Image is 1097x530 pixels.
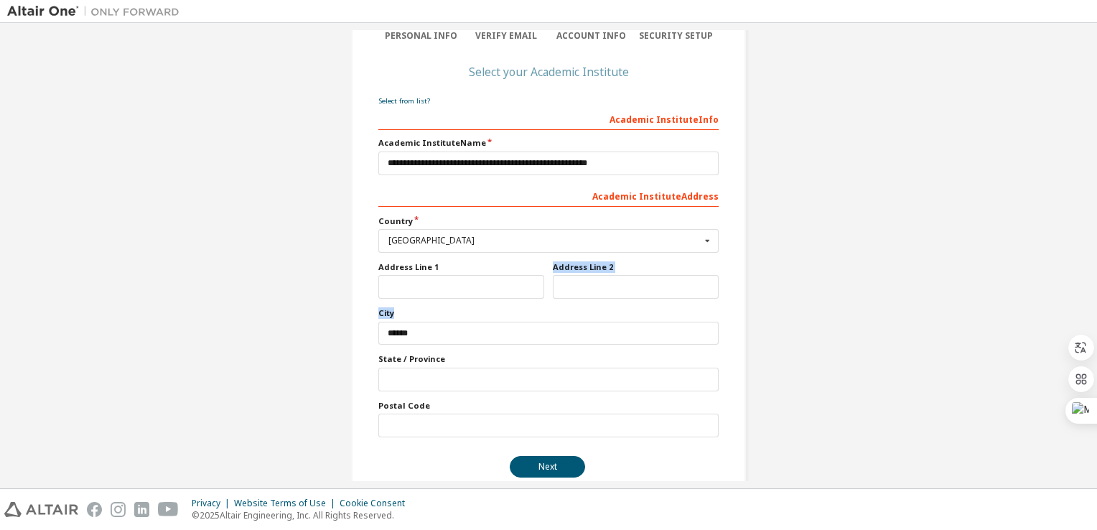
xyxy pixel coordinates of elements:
[192,509,414,521] p: © 2025 Altair Engineering, Inc. All Rights Reserved.
[158,502,179,517] img: youtube.svg
[4,502,78,517] img: altair_logo.svg
[464,30,549,42] div: Verify Email
[510,456,585,478] button: Next
[134,502,149,517] img: linkedin.svg
[378,215,719,227] label: Country
[378,353,719,365] label: State / Province
[378,261,544,273] label: Address Line 1
[378,107,719,130] div: Academic Institute Info
[378,307,719,319] label: City
[87,502,102,517] img: facebook.svg
[378,184,719,207] div: Academic Institute Address
[469,68,629,76] div: Select your Academic Institute
[378,30,464,42] div: Personal Info
[388,236,701,245] div: [GEOGRAPHIC_DATA]
[378,400,719,412] label: Postal Code
[340,498,414,509] div: Cookie Consent
[111,502,126,517] img: instagram.svg
[548,30,634,42] div: Account Info
[553,261,719,273] label: Address Line 2
[7,4,187,19] img: Altair One
[378,137,719,149] label: Academic Institute Name
[192,498,234,509] div: Privacy
[378,96,430,106] a: Select from list?
[634,30,719,42] div: Security Setup
[234,498,340,509] div: Website Terms of Use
